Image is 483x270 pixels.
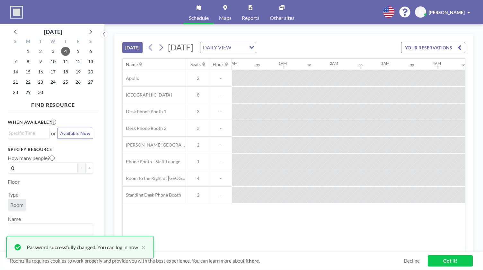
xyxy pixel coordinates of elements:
span: - [209,75,232,81]
label: Type [8,191,18,198]
span: Tuesday, September 23, 2025 [36,78,45,87]
span: Sunday, September 14, 2025 [11,67,20,76]
span: Standing Desk Phone Booth [123,192,181,198]
div: S [84,38,97,46]
span: Thursday, September 4, 2025 [61,47,70,56]
span: 2 [187,142,209,148]
span: Tuesday, September 2, 2025 [36,47,45,56]
span: Thursday, September 11, 2025 [61,57,70,66]
span: 8 [187,92,209,98]
span: Reports [242,15,259,21]
div: 30 [307,63,311,67]
span: 1 [187,159,209,165]
div: F [72,38,84,46]
div: S [9,38,22,46]
button: Available Now [57,128,93,139]
span: Monday, September 22, 2025 [23,78,32,87]
span: Roomzilla requires cookies to work properly and provide you with the best experience. You can lea... [10,258,404,264]
label: How many people? [8,155,55,161]
span: DAILY VIEW [202,43,233,52]
span: Other sites [270,15,294,21]
span: Friday, September 19, 2025 [74,67,83,76]
div: M [22,38,34,46]
span: Saturday, September 6, 2025 [86,47,95,56]
button: close [138,243,146,251]
span: Room [10,202,23,208]
div: [DATE] [44,27,62,36]
span: - [209,125,232,131]
span: - [209,192,232,198]
span: [PERSON_NAME] [429,10,465,15]
span: - [209,109,232,114]
h3: Specify resource [8,147,93,152]
button: - [78,163,85,173]
div: Search for option [8,224,93,235]
span: Wednesday, September 24, 2025 [48,78,57,87]
span: Room to the Right of [GEOGRAPHIC_DATA] [123,175,187,181]
div: T [34,38,47,46]
span: Apollo [123,75,139,81]
span: Sunday, September 21, 2025 [11,78,20,87]
a: here. [249,258,260,264]
span: 4 [187,175,209,181]
span: Wednesday, September 10, 2025 [48,57,57,66]
input: Search for option [9,225,89,233]
div: 12AM [227,61,238,66]
span: - [209,175,232,181]
div: Name [126,62,138,67]
span: Friday, September 5, 2025 [74,47,83,56]
span: Tuesday, September 16, 2025 [36,67,45,76]
span: or [51,130,56,137]
img: organization-logo [10,6,23,19]
span: [PERSON_NAME][GEOGRAPHIC_DATA] [123,142,187,148]
div: Floor [213,62,224,67]
span: Sunday, September 7, 2025 [11,57,20,66]
div: Seats [190,62,201,67]
span: - [209,142,232,148]
div: 4AM [433,61,441,66]
div: W [47,38,59,46]
span: Friday, September 12, 2025 [74,57,83,66]
span: Saturday, September 13, 2025 [86,57,95,66]
button: + [85,163,93,173]
span: [GEOGRAPHIC_DATA] [123,92,172,98]
button: [DATE] [122,42,143,53]
span: Tuesday, September 9, 2025 [36,57,45,66]
span: Available Now [60,131,90,136]
span: Monday, September 15, 2025 [23,67,32,76]
h4: FIND RESOURCE [8,99,98,108]
input: Search for option [9,130,46,137]
span: Monday, September 29, 2025 [23,88,32,97]
span: [DATE] [168,42,193,52]
span: Tuesday, September 30, 2025 [36,88,45,97]
div: 2AM [330,61,338,66]
span: Sunday, September 28, 2025 [11,88,20,97]
span: Maps [219,15,232,21]
div: Search for option [8,128,49,138]
span: 3 [187,125,209,131]
span: Desk Phone Booth 1 [123,109,166,114]
span: Desk Phone Booth 2 [123,125,166,131]
a: Decline [404,258,420,264]
span: - [209,92,232,98]
span: Wednesday, September 17, 2025 [48,67,57,76]
span: JG [418,9,423,15]
div: 3AM [381,61,390,66]
div: 30 [461,63,465,67]
div: 30 [256,63,260,67]
span: Monday, September 1, 2025 [23,47,32,56]
span: Thursday, September 25, 2025 [61,78,70,87]
span: 3 [187,109,209,114]
div: 1AM [278,61,287,66]
div: 30 [359,63,363,67]
div: 30 [410,63,414,67]
a: Got it! [428,255,473,266]
span: Saturday, September 20, 2025 [86,67,95,76]
div: Password successfully changed. You can log in now [27,243,138,251]
div: T [59,38,72,46]
span: Wednesday, September 3, 2025 [48,47,57,56]
button: YOUR RESERVATIONS [401,42,465,53]
label: Name [8,216,21,222]
input: Search for option [233,43,245,52]
span: Monday, September 8, 2025 [23,57,32,66]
